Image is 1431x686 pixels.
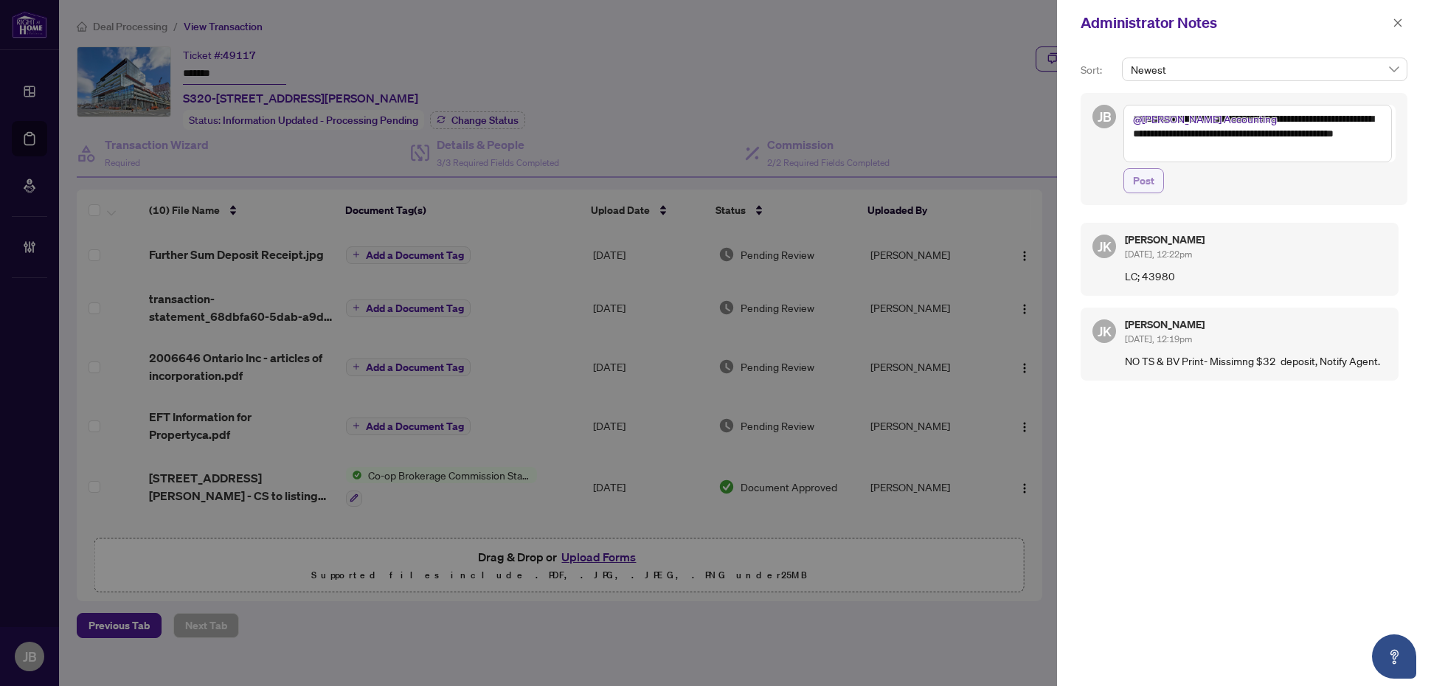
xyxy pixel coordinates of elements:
[1123,168,1164,193] button: Post
[1098,236,1112,257] span: JK
[1125,353,1387,369] p: NO TS & BV Print- Missimng $32 deposit, Notify Agent.
[1125,235,1387,245] h5: [PERSON_NAME]
[1125,268,1387,284] p: LC; 43980
[1393,18,1403,28] span: close
[1081,62,1116,78] p: Sort:
[1098,106,1112,127] span: JB
[1125,319,1387,330] h5: [PERSON_NAME]
[1133,169,1154,193] span: Post
[1125,249,1192,260] span: [DATE], 12:22pm
[1125,333,1192,344] span: [DATE], 12:19pm
[1372,634,1416,679] button: Open asap
[1131,58,1399,80] span: Newest
[1098,321,1112,342] span: JK
[1081,12,1388,34] div: Administrator Notes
